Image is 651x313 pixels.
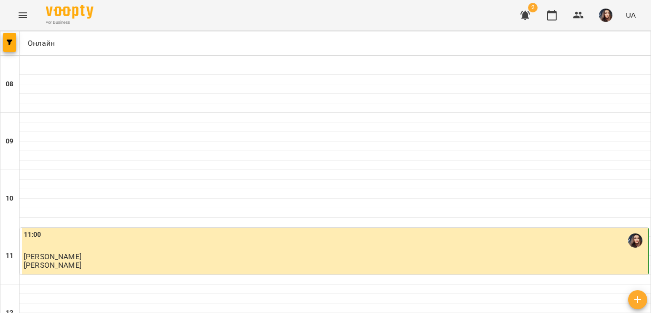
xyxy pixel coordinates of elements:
span: For Business [46,20,93,26]
span: UA [626,10,636,20]
p: [PERSON_NAME] [24,261,81,269]
span: 2 [528,3,538,12]
label: 11:00 [24,230,41,240]
h6: 09 [6,136,13,147]
img: 86bd3eead586595c5fa01d1eabc93d97.jpg [599,9,612,22]
span: [PERSON_NAME] [24,252,81,261]
p: Онлайн [23,38,55,49]
img: Наталя Христоєва [628,233,642,248]
h6: 11 [6,251,13,261]
button: UA [622,6,640,24]
h6: 08 [6,79,13,90]
button: Створити урок [628,290,647,309]
h6: 10 [6,193,13,204]
img: Voopty Logo [46,5,93,19]
button: Menu [11,4,34,27]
